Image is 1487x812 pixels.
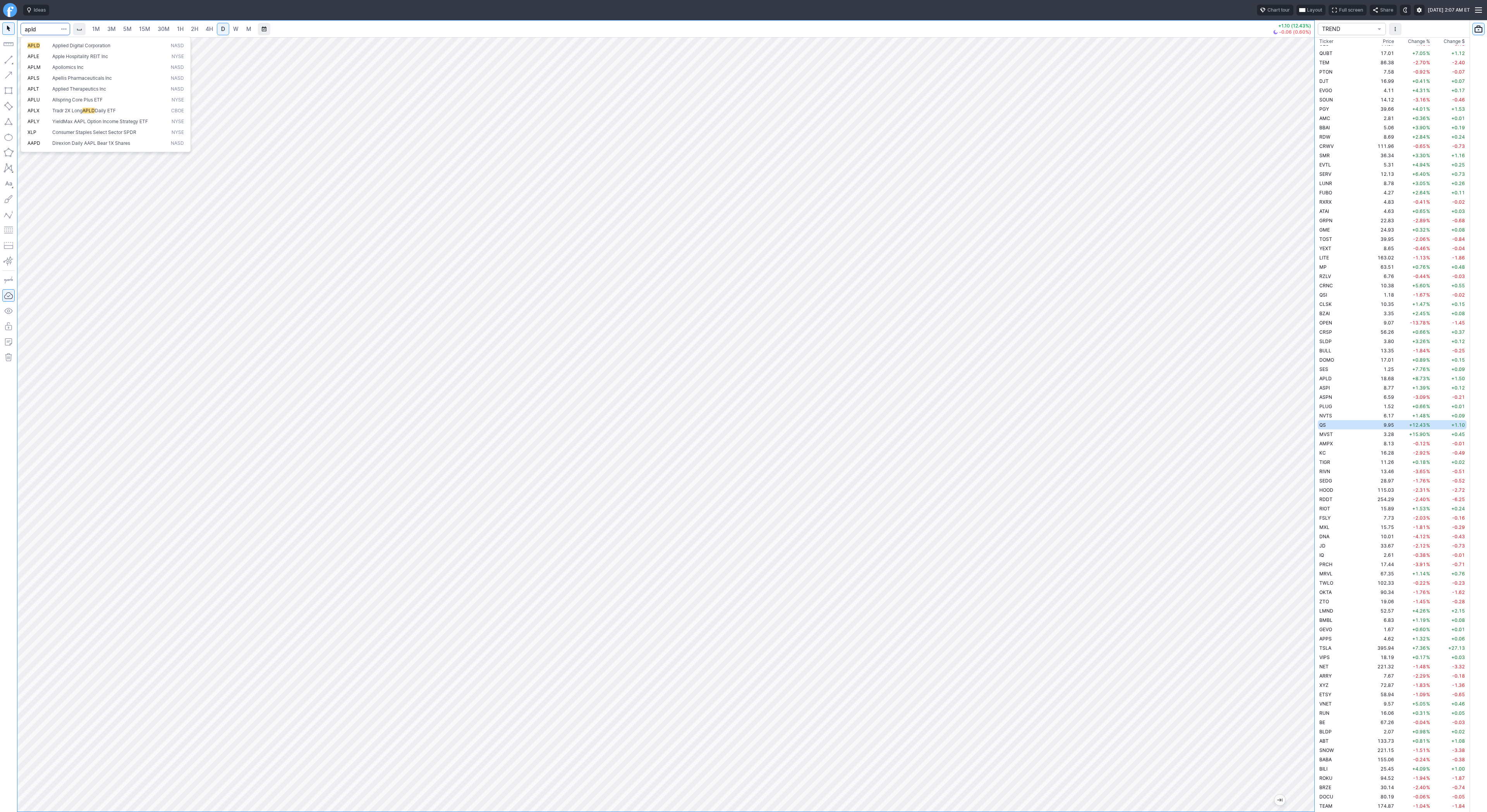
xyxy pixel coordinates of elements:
a: 1H [173,23,187,35]
button: Triangle [2,115,15,128]
span: -0.06 (0.60%) [1279,30,1311,34]
td: 22.83 [1367,216,1396,225]
span: ASPN [1319,394,1332,400]
a: 15M [136,23,154,35]
span: +0.12 [1451,385,1465,391]
span: -0.25 [1452,348,1465,354]
span: Allspring Core Plus ETF [52,97,103,103]
span: % [1426,376,1430,381]
span: +0.01 [1451,115,1465,121]
td: 18.68 [1367,374,1396,383]
a: D [217,23,229,35]
a: 3M [104,23,119,35]
td: 4.11 [1367,86,1396,95]
button: Text [2,177,15,190]
span: RZLV [1319,273,1331,279]
span: GRPN [1319,218,1332,223]
td: 14.12 [1367,95,1396,104]
span: APLY [27,118,39,124]
span: +0.32 [1412,227,1426,233]
span: +3.26 [1412,338,1426,344]
span: DJT [1319,78,1329,84]
span: % [1426,50,1430,56]
span: 3M [107,26,116,32]
span: +0.65 [1412,208,1426,214]
span: +1.53 [1451,106,1465,112]
button: Rectangle [2,84,15,97]
span: +4.31 [1412,88,1426,93]
td: 5.31 [1367,160,1396,169]
div: Ticker [1319,38,1333,45]
span: +0.26 [1451,180,1465,186]
span: -0.84 [1452,236,1465,242]
span: LITE [1319,255,1329,261]
span: ATAI [1319,208,1329,214]
span: % [1426,301,1430,307]
span: +0.37 [1451,329,1465,335]
a: 4H [202,23,216,35]
div: Search [21,37,191,152]
button: Portfolio watchlist [1472,23,1485,35]
span: -2.70 [1413,60,1426,65]
td: 8.65 [1367,244,1396,253]
span: SOUN [1319,97,1333,103]
span: CBOE [171,108,184,114]
td: 4.27 [1367,188,1396,197]
span: AMC [1319,115,1330,121]
span: -0.02 [1452,199,1465,205]
span: % [1426,227,1430,233]
span: TEM [1319,60,1329,65]
span: Applied Digital Corporation [52,43,110,48]
span: FUBO [1319,190,1332,196]
span: % [1426,357,1430,363]
span: APLM [27,64,41,70]
span: +0.17 [1451,88,1465,93]
span: +4.94 [1412,162,1426,168]
span: +1.39 [1412,385,1426,391]
span: % [1426,311,1430,316]
span: -3.16 [1413,97,1426,103]
span: 5M [123,26,132,32]
span: QSI [1319,292,1327,298]
span: -0.68 [1452,218,1465,223]
span: +6.40 [1412,171,1426,177]
span: PLUG [1319,403,1332,409]
button: Fibonacci retracements [2,224,15,236]
span: M [246,26,251,32]
span: Layout [1307,6,1322,14]
span: +0.19 [1451,125,1465,130]
span: Ideas [34,6,46,14]
span: +0.24 [1451,134,1465,140]
button: XABCD [2,162,15,174]
button: Mouse [2,22,15,35]
td: 4.63 [1367,206,1396,216]
button: Drawings Autosave: On [2,289,15,302]
button: Brush [2,193,15,205]
span: % [1426,208,1430,214]
span: LUNR [1319,180,1332,186]
span: NASD [171,75,184,82]
span: TOST [1319,236,1332,242]
td: 8.78 [1367,179,1396,188]
td: 5.06 [1367,123,1396,132]
button: Settings [1414,5,1425,15]
td: 4.83 [1367,197,1396,206]
td: 39.66 [1367,104,1396,113]
button: Rotated rectangle [2,100,15,112]
span: BULL [1319,348,1331,354]
span: SMR [1319,153,1330,158]
span: % [1426,106,1430,112]
span: % [1426,78,1430,84]
span: BZAI [1319,311,1330,316]
a: 5M [120,23,135,35]
td: 1.52 [1367,402,1396,411]
span: [DATE] 2:07 AM ET [1428,6,1470,14]
span: NASD [171,64,184,71]
span: NYSE [172,53,184,60]
a: 1M [89,23,103,35]
span: NASD [171,86,184,93]
span: -2.89 [1413,218,1426,223]
td: 86.38 [1367,58,1396,67]
span: -1.13 [1413,255,1426,261]
span: -0.44 [1413,273,1426,279]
